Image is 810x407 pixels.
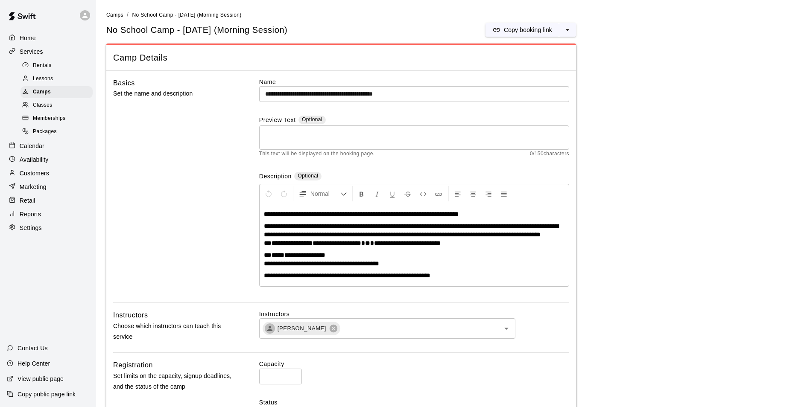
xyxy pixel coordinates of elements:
[20,125,96,139] a: Packages
[7,180,89,193] a: Marketing
[33,101,52,110] span: Classes
[20,224,42,232] p: Settings
[18,359,50,368] p: Help Center
[259,172,292,182] label: Description
[113,371,232,392] p: Set limits on the capacity, signup deadlines, and the status of the camp
[7,208,89,221] a: Reports
[106,24,287,36] h5: No School Camp - [DATE] (Morning Session)
[298,173,318,179] span: Optional
[132,12,241,18] span: No School Camp - [DATE] (Morning Session)
[385,186,400,201] button: Format Underline
[497,186,511,201] button: Justify Align
[259,116,296,125] label: Preview Text
[106,10,800,20] nav: breadcrumb
[33,88,51,96] span: Camps
[295,186,351,201] button: Formatting Options
[20,126,93,138] div: Packages
[113,88,232,99] p: Set the name and description
[530,150,569,158] span: 0 / 150 characters
[265,323,275,334] div: Nathan Ballagh
[20,210,41,218] p: Reports
[18,375,64,383] p: View public page
[33,75,53,83] span: Lessons
[7,194,89,207] a: Retail
[370,186,384,201] button: Format Italics
[500,323,512,334] button: Open
[33,61,52,70] span: Rentals
[259,150,375,158] span: This text will be displayed on the booking page.
[33,114,65,123] span: Memberships
[259,310,569,318] label: Instructors
[113,310,148,321] h6: Instructors
[20,47,43,56] p: Services
[7,221,89,234] a: Settings
[20,112,96,125] a: Memberships
[20,34,36,42] p: Home
[20,113,93,125] div: Memberships
[485,23,559,37] button: Copy booking link
[20,86,93,98] div: Camps
[559,23,576,37] button: select merge strategy
[106,12,123,18] span: Camps
[310,189,340,198] span: Normal
[261,186,276,201] button: Undo
[354,186,369,201] button: Format Bold
[401,186,415,201] button: Format Strikethrough
[7,32,89,44] a: Home
[259,398,569,407] label: Status
[7,45,89,58] a: Services
[113,360,153,371] h6: Registration
[20,196,35,205] p: Retail
[7,140,89,152] a: Calendar
[20,155,49,164] p: Availability
[20,72,96,85] a: Lessons
[481,186,496,201] button: Right Align
[20,59,96,72] a: Rentals
[20,99,93,111] div: Classes
[113,321,232,342] p: Choose which instructors can teach this service
[263,322,340,335] div: [PERSON_NAME]
[431,186,446,201] button: Insert Link
[302,116,322,122] span: Optional
[272,324,331,333] span: [PERSON_NAME]
[20,73,93,85] div: Lessons
[466,186,480,201] button: Center Align
[416,186,430,201] button: Insert Code
[113,52,569,64] span: Camp Details
[259,360,569,368] label: Capacity
[20,183,47,191] p: Marketing
[20,99,96,112] a: Classes
[127,10,129,19] li: /
[33,128,57,136] span: Packages
[113,78,135,89] h6: Basics
[504,26,552,34] p: Copy booking link
[20,60,93,72] div: Rentals
[259,78,569,86] label: Name
[7,167,89,180] a: Customers
[485,23,576,37] div: split button
[18,344,48,352] p: Contact Us
[20,86,96,99] a: Camps
[7,153,89,166] a: Availability
[450,186,465,201] button: Left Align
[18,390,76,398] p: Copy public page link
[277,186,291,201] button: Redo
[106,11,123,18] a: Camps
[20,169,49,177] p: Customers
[20,142,44,150] p: Calendar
